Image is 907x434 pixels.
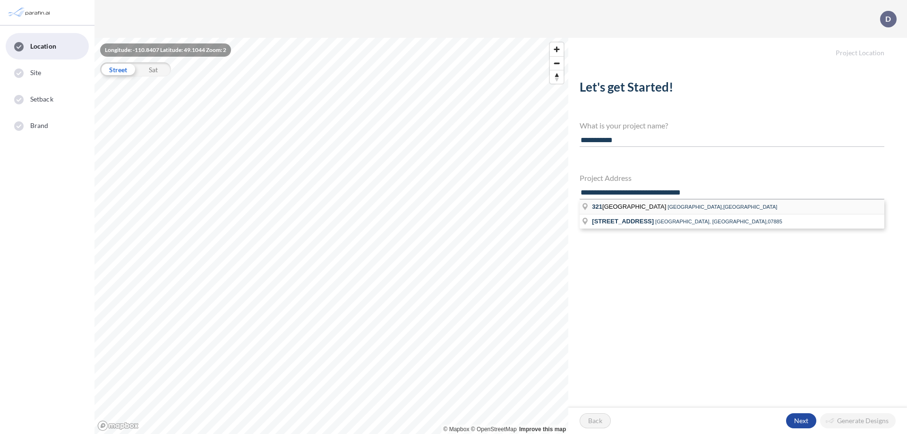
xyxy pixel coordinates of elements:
canvas: Map [94,38,568,434]
button: Zoom out [550,56,564,70]
span: Zoom out [550,57,564,70]
div: Longitude: -110.8407 Latitude: 49.1044 Zoom: 2 [100,43,231,57]
a: Improve this map [519,426,566,433]
img: Parafin [7,4,53,21]
a: OpenStreetMap [471,426,517,433]
span: [GEOGRAPHIC_DATA] [592,203,667,210]
span: [STREET_ADDRESS] [592,218,654,225]
span: Location [30,42,56,51]
span: [GEOGRAPHIC_DATA], [GEOGRAPHIC_DATA],07885 [655,219,782,224]
span: [GEOGRAPHIC_DATA],[GEOGRAPHIC_DATA] [667,204,777,210]
span: Setback [30,94,53,104]
span: Site [30,68,41,77]
a: Mapbox homepage [97,420,139,431]
h4: What is your project name? [580,121,884,130]
span: 321 [592,203,602,210]
button: Zoom in [550,43,564,56]
div: Sat [136,62,171,77]
div: Street [100,62,136,77]
a: Mapbox [444,426,470,433]
button: Next [786,413,816,428]
span: Brand [30,121,49,130]
button: Reset bearing to north [550,70,564,84]
h4: Project Address [580,173,884,182]
p: Next [794,416,808,425]
p: D [885,15,891,23]
h5: Project Location [568,38,907,57]
h2: Let's get Started! [580,80,884,98]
